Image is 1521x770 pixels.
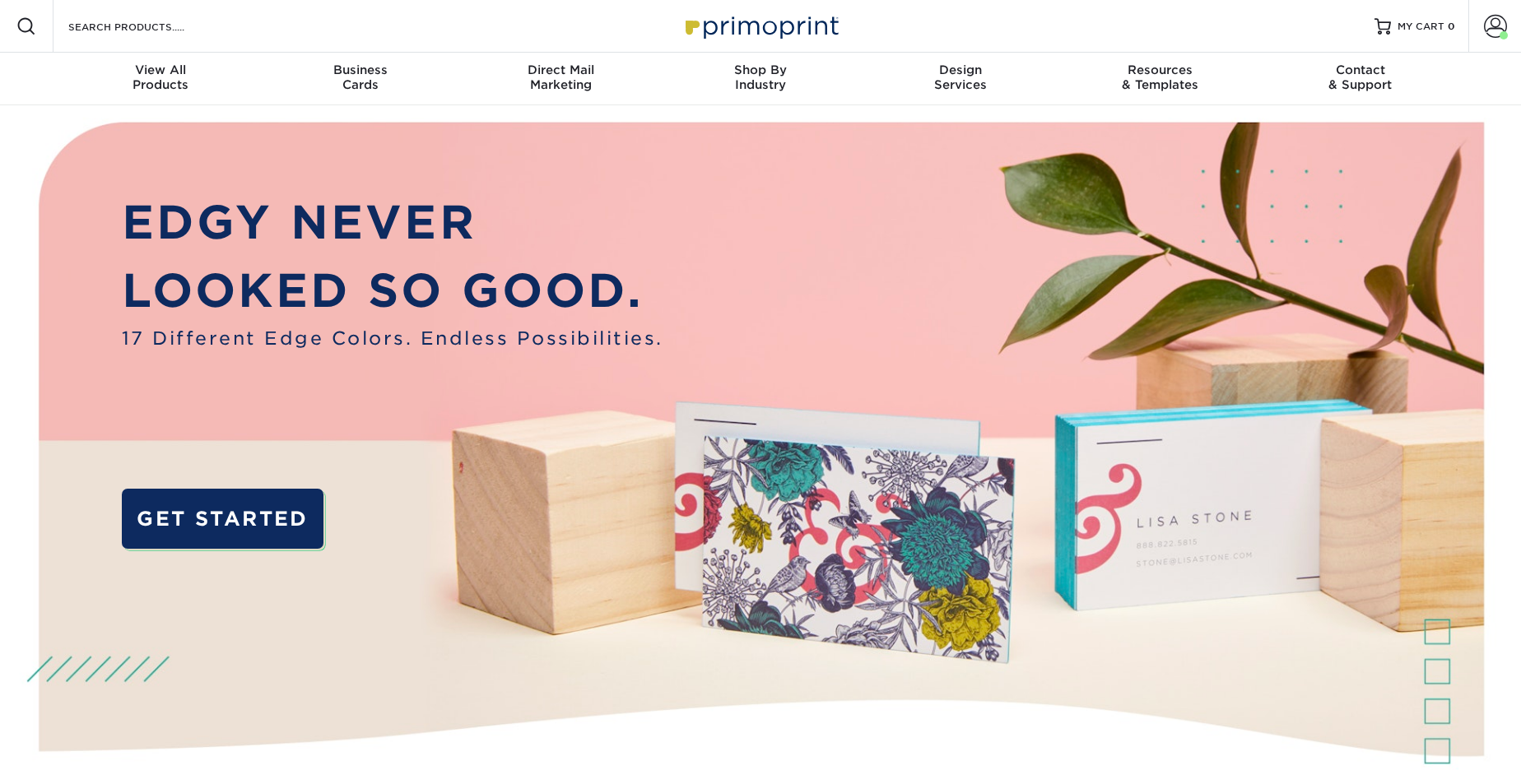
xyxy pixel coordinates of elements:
[461,63,661,77] span: Direct Mail
[1448,21,1455,32] span: 0
[261,53,461,105] a: BusinessCards
[261,63,461,92] div: Cards
[678,8,843,44] img: Primoprint
[461,53,661,105] a: Direct MailMarketing
[122,489,323,549] a: GET STARTED
[860,63,1060,77] span: Design
[860,53,1060,105] a: DesignServices
[1260,53,1460,105] a: Contact& Support
[661,63,861,92] div: Industry
[1260,63,1460,92] div: & Support
[1060,63,1260,77] span: Resources
[61,63,261,92] div: Products
[261,63,461,77] span: Business
[1260,63,1460,77] span: Contact
[67,16,227,36] input: SEARCH PRODUCTS.....
[661,53,861,105] a: Shop ByIndustry
[61,53,261,105] a: View AllProducts
[860,63,1060,92] div: Services
[122,188,663,257] p: EDGY NEVER
[1398,20,1444,34] span: MY CART
[1060,53,1260,105] a: Resources& Templates
[122,325,663,352] span: 17 Different Edge Colors. Endless Possibilities.
[61,63,261,77] span: View All
[661,63,861,77] span: Shop By
[461,63,661,92] div: Marketing
[122,257,663,325] p: LOOKED SO GOOD.
[1060,63,1260,92] div: & Templates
